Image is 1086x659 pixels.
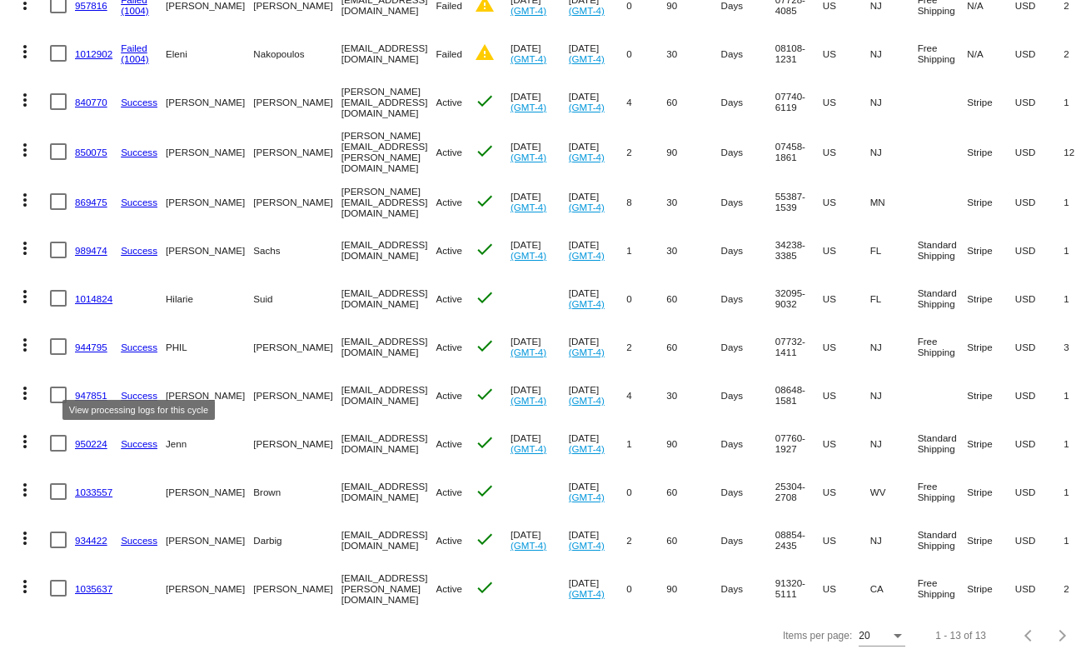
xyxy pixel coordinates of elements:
[75,147,107,157] a: 850075
[475,481,495,501] mat-icon: check
[626,77,666,126] mat-cell: 4
[823,77,870,126] mat-cell: US
[253,77,341,126] mat-cell: [PERSON_NAME]
[775,516,823,564] mat-cell: 08854-2435
[870,177,918,226] mat-cell: MN
[1015,77,1064,126] mat-cell: USD
[569,102,605,112] a: (GMT-4)
[721,564,775,612] mat-cell: Days
[569,443,605,454] a: (GMT-4)
[511,29,569,77] mat-cell: [DATE]
[166,226,253,274] mat-cell: [PERSON_NAME]
[569,152,605,162] a: (GMT-4)
[721,177,775,226] mat-cell: Days
[1015,516,1064,564] mat-cell: USD
[166,29,253,77] mat-cell: Eleni
[775,274,823,322] mat-cell: 32095-9032
[569,274,627,322] mat-cell: [DATE]
[721,371,775,419] mat-cell: Days
[823,322,870,371] mat-cell: US
[511,371,569,419] mat-cell: [DATE]
[918,419,968,467] mat-cell: Standard Shipping
[1015,126,1064,177] mat-cell: USD
[859,631,905,642] mat-select: Items per page:
[253,226,341,274] mat-cell: Sachs
[15,432,35,452] mat-icon: more_vert
[967,226,1014,274] mat-cell: Stripe
[75,48,112,59] a: 1012902
[569,564,627,612] mat-cell: [DATE]
[823,419,870,467] mat-cell: US
[511,177,569,226] mat-cell: [DATE]
[823,371,870,419] mat-cell: US
[475,42,495,62] mat-icon: warning
[475,336,495,356] mat-icon: check
[1015,564,1064,612] mat-cell: USD
[775,371,823,419] mat-cell: 08648-1581
[775,226,823,274] mat-cell: 34238-3385
[775,77,823,126] mat-cell: 07740-6119
[870,564,918,612] mat-cell: CA
[569,250,605,261] a: (GMT-4)
[569,29,627,77] mat-cell: [DATE]
[918,274,968,322] mat-cell: Standard Shipping
[626,29,666,77] mat-cell: 0
[253,126,341,177] mat-cell: [PERSON_NAME]
[475,239,495,259] mat-icon: check
[121,42,147,53] a: Failed
[569,540,605,551] a: (GMT-4)
[870,371,918,419] mat-cell: NJ
[436,197,462,207] span: Active
[15,140,35,160] mat-icon: more_vert
[721,516,775,564] mat-cell: Days
[436,390,462,401] span: Active
[121,438,157,449] a: Success
[626,564,666,612] mat-cell: 0
[569,177,627,226] mat-cell: [DATE]
[121,197,157,207] a: Success
[341,177,436,226] mat-cell: [PERSON_NAME][EMAIL_ADDRESS][DOMAIN_NAME]
[15,90,35,110] mat-icon: more_vert
[436,147,462,157] span: Active
[253,564,341,612] mat-cell: [PERSON_NAME]
[870,467,918,516] mat-cell: WV
[475,529,495,549] mat-icon: check
[475,432,495,452] mat-icon: check
[666,126,720,177] mat-cell: 90
[721,274,775,322] mat-cell: Days
[166,564,253,612] mat-cell: [PERSON_NAME]
[1015,29,1064,77] mat-cell: USD
[823,274,870,322] mat-cell: US
[967,126,1014,177] mat-cell: Stripe
[775,126,823,177] mat-cell: 07458-1861
[15,480,35,500] mat-icon: more_vert
[870,516,918,564] mat-cell: NJ
[775,29,823,77] mat-cell: 08108-1231
[666,467,720,516] mat-cell: 60
[918,516,968,564] mat-cell: Standard Shipping
[870,29,918,77] mat-cell: NJ
[511,347,546,357] a: (GMT-4)
[166,177,253,226] mat-cell: [PERSON_NAME]
[436,245,462,256] span: Active
[569,5,605,16] a: (GMT-4)
[475,577,495,597] mat-icon: check
[569,77,627,126] mat-cell: [DATE]
[511,102,546,112] a: (GMT-4)
[626,516,666,564] mat-cell: 2
[511,395,546,406] a: (GMT-4)
[775,419,823,467] mat-cell: 07760-1927
[121,97,157,107] a: Success
[569,419,627,467] mat-cell: [DATE]
[1015,274,1064,322] mat-cell: USD
[1015,226,1064,274] mat-cell: USD
[626,371,666,419] mat-cell: 4
[721,29,775,77] mat-cell: Days
[511,77,569,126] mat-cell: [DATE]
[569,322,627,371] mat-cell: [DATE]
[121,147,157,157] a: Success
[967,371,1014,419] mat-cell: Stripe
[666,419,720,467] mat-cell: 90
[341,29,436,77] mat-cell: [EMAIL_ADDRESS][DOMAIN_NAME]
[15,287,35,307] mat-icon: more_vert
